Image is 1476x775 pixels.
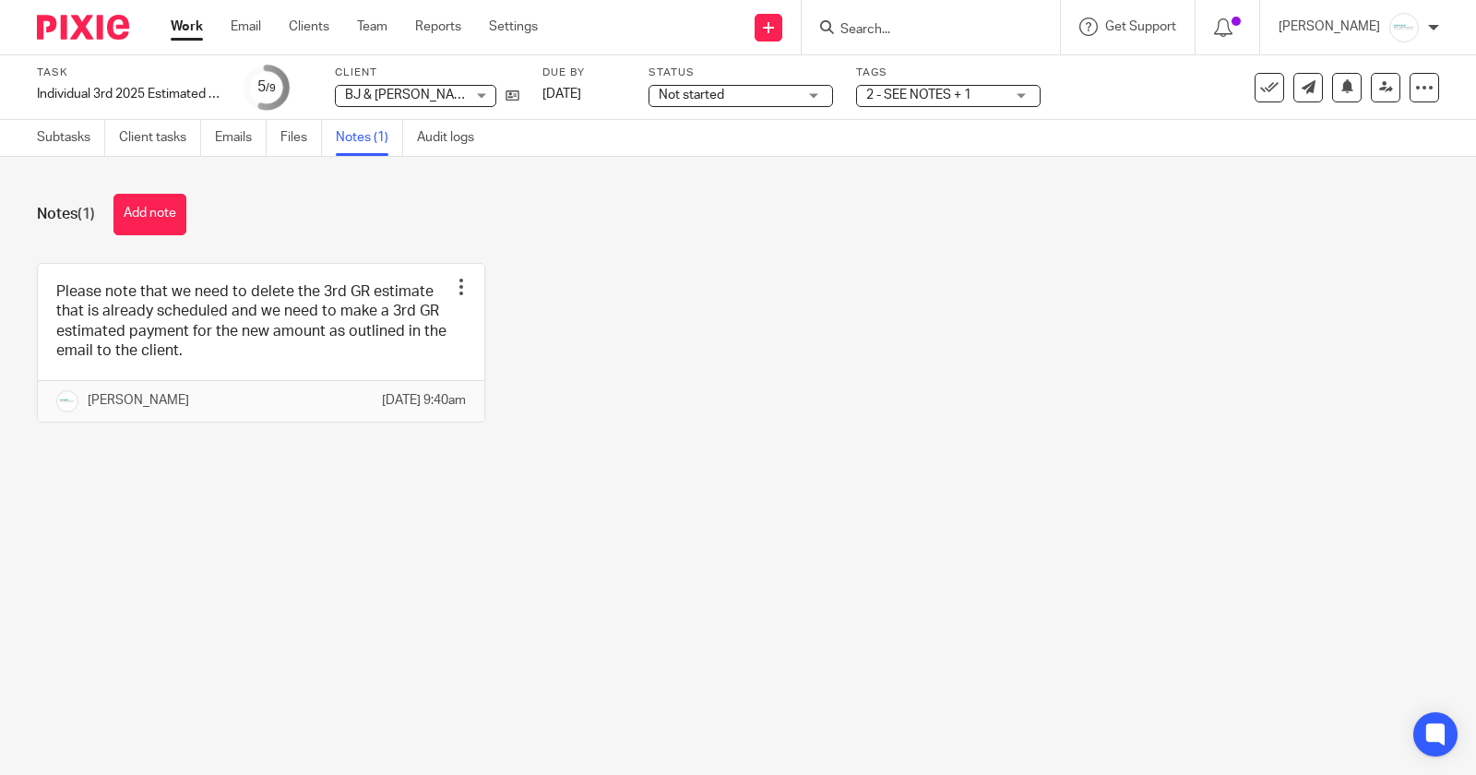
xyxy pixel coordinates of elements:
[266,83,276,93] small: /9
[37,66,221,80] label: Task
[171,18,203,36] a: Work
[231,18,261,36] a: Email
[542,88,581,101] span: [DATE]
[415,18,461,36] a: Reports
[357,18,387,36] a: Team
[335,66,519,80] label: Client
[336,120,403,156] a: Notes (1)
[37,15,129,40] img: Pixie
[866,89,971,101] span: 2 - SEE NOTES + 1
[659,89,724,101] span: Not started
[88,391,189,410] p: [PERSON_NAME]
[257,77,276,98] div: 5
[77,207,95,221] span: (1)
[649,66,833,80] label: Status
[542,66,625,80] label: Due by
[489,18,538,36] a: Settings
[289,18,329,36] a: Clients
[1279,18,1380,36] p: [PERSON_NAME]
[280,120,322,156] a: Files
[856,66,1041,80] label: Tags
[56,390,78,412] img: _Logo.png
[215,120,267,156] a: Emails
[113,194,186,235] button: Add note
[382,391,466,410] p: [DATE] 9:40am
[119,120,201,156] a: Client tasks
[37,120,105,156] a: Subtasks
[1389,13,1419,42] img: _Logo.png
[839,22,1005,39] input: Search
[37,85,221,103] div: Individual 3rd 2025 Estimated Tax Payment - We Calculate (Need Income or PL or QBO updated by Cli...
[37,205,95,224] h1: Notes
[1105,20,1176,33] span: Get Support
[417,120,488,156] a: Audit logs
[345,89,476,101] span: BJ & [PERSON_NAME]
